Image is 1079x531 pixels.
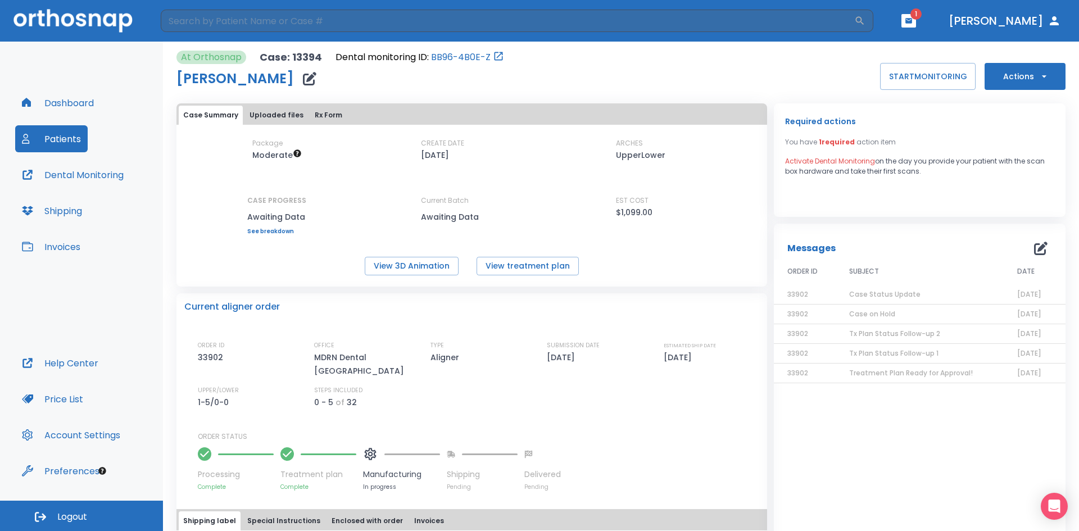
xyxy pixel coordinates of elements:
p: [DATE] [421,148,449,162]
span: 33902 [787,329,808,338]
p: 1-5/0-0 [198,396,233,409]
a: BB96-4B0E-Z [431,51,491,64]
p: MDRN Dental [GEOGRAPHIC_DATA] [314,351,410,378]
p: Aligner [430,351,463,364]
div: Open patient in dental monitoring portal [336,51,504,64]
p: EST COST [616,196,649,206]
p: 32 [347,396,357,409]
p: 0 - 5 [314,396,333,409]
button: Price List [15,385,90,412]
button: Invoices [410,511,448,530]
p: Delivered [524,469,561,480]
p: on the day you provide your patient with the scan box hardware and take their first scans. [785,156,1054,176]
p: Messages [787,242,836,255]
p: UPPER/LOWER [198,385,239,396]
button: Actions [985,63,1066,90]
p: [DATE] [547,351,579,364]
p: ORDER STATUS [198,432,759,442]
span: Tx Plan Status Follow-up 2 [849,329,940,338]
span: 1 required [819,137,855,147]
span: DATE [1017,266,1035,276]
p: [DATE] [664,351,696,364]
p: Processing [198,469,274,480]
p: ARCHES [616,138,643,148]
button: Invoices [15,233,87,260]
p: $1,099.00 [616,206,652,219]
input: Search by Patient Name or Case # [161,10,854,32]
span: 33902 [787,309,808,319]
button: Dental Monitoring [15,161,130,188]
p: You have action item [785,137,896,147]
p: Awaiting Data [421,210,522,224]
span: Treatment Plan Ready for Approval! [849,368,973,378]
button: View treatment plan [477,257,579,275]
span: Case on Hold [849,309,895,319]
button: Special Instructions [243,511,325,530]
p: OFFICE [314,341,334,351]
button: Help Center [15,350,105,376]
div: Open Intercom Messenger [1041,493,1068,520]
span: Activate Dental Monitoring [785,156,875,166]
span: [DATE] [1017,329,1041,338]
button: Account Settings [15,421,127,448]
p: At Orthosnap [181,51,242,64]
p: In progress [363,483,440,491]
p: Manufacturing [363,469,440,480]
button: Case Summary [179,106,243,125]
h1: [PERSON_NAME] [176,72,294,85]
p: Package [252,138,283,148]
span: [DATE] [1017,348,1041,358]
span: [DATE] [1017,368,1041,378]
button: Enclosed with order [327,511,407,530]
button: [PERSON_NAME] [944,11,1066,31]
button: Uploaded files [245,106,308,125]
button: Preferences [15,457,106,484]
p: Complete [280,483,356,491]
span: Up to 20 Steps (40 aligners) [252,149,302,161]
p: TYPE [430,341,444,351]
button: STARTMONITORING [880,63,976,90]
p: 33902 [198,351,227,364]
p: STEPS INCLUDED [314,385,362,396]
p: Dental monitoring ID: [336,51,429,64]
p: of [336,396,344,409]
p: CASE PROGRESS [247,196,306,206]
p: UpperLower [616,148,665,162]
span: 33902 [787,289,808,299]
span: [DATE] [1017,289,1041,299]
p: ORDER ID [198,341,224,351]
span: 33902 [787,348,808,358]
span: [DATE] [1017,309,1041,319]
p: ESTIMATED SHIP DATE [664,341,716,351]
span: SUBJECT [849,266,879,276]
span: Tx Plan Status Follow-up 1 [849,348,939,358]
p: Treatment plan [280,469,356,480]
span: 1 [910,8,922,20]
button: Patients [15,125,88,152]
div: tabs [179,511,765,530]
p: Awaiting Data [247,210,306,224]
div: tabs [179,106,765,125]
button: Rx Form [310,106,347,125]
span: Case Status Update [849,289,921,299]
span: Logout [57,511,87,523]
button: Shipping label [179,511,241,530]
p: Current aligner order [184,300,280,314]
p: SUBMISSION DATE [547,341,600,351]
p: Current Batch [421,196,522,206]
button: Shipping [15,197,89,224]
button: View 3D Animation [365,257,459,275]
button: Dashboard [15,89,101,116]
p: CREATE DATE [421,138,464,148]
p: Shipping [447,469,518,480]
div: Tooltip anchor [97,466,107,476]
p: Required actions [785,115,856,128]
